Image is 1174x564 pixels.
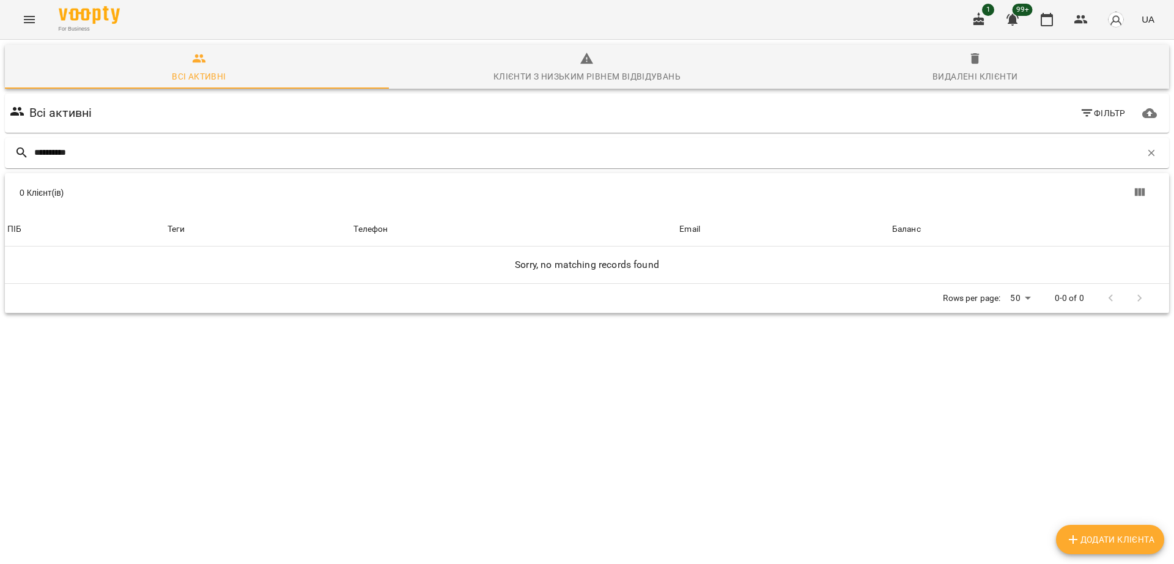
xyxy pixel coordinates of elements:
div: Клієнти з низьким рівнем відвідувань [493,69,681,84]
div: 50 [1005,289,1035,307]
button: Menu [15,5,44,34]
div: Баланс [892,222,921,237]
span: For Business [59,25,120,33]
div: Table Toolbar [5,173,1169,212]
div: Sort [892,222,921,237]
div: 0 Клієнт(ів) [20,187,594,199]
img: Voopty Logo [59,6,120,24]
div: Sort [7,222,21,237]
p: 0-0 of 0 [1055,292,1084,305]
img: avatar_s.png [1107,11,1124,28]
span: Фільтр [1080,106,1126,121]
button: Фільтр [1075,102,1131,124]
span: UA [1142,13,1154,26]
span: Телефон [353,222,674,237]
p: Rows per page: [943,292,1000,305]
span: Email [679,222,887,237]
div: Теги [168,222,349,237]
span: 99+ [1013,4,1033,16]
div: Всі активні [172,69,226,84]
div: Видалені клієнти [932,69,1017,84]
div: Email [679,222,700,237]
span: ПІБ [7,222,163,237]
h6: Всі активні [29,103,92,122]
span: Баланс [892,222,1167,237]
div: ПІБ [7,222,21,237]
h6: Sorry, no matching records found [7,256,1167,273]
div: Телефон [353,222,388,237]
button: Показати колонки [1125,178,1154,207]
button: UA [1137,8,1159,31]
span: 1 [982,4,994,16]
div: Sort [679,222,700,237]
div: Sort [353,222,388,237]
